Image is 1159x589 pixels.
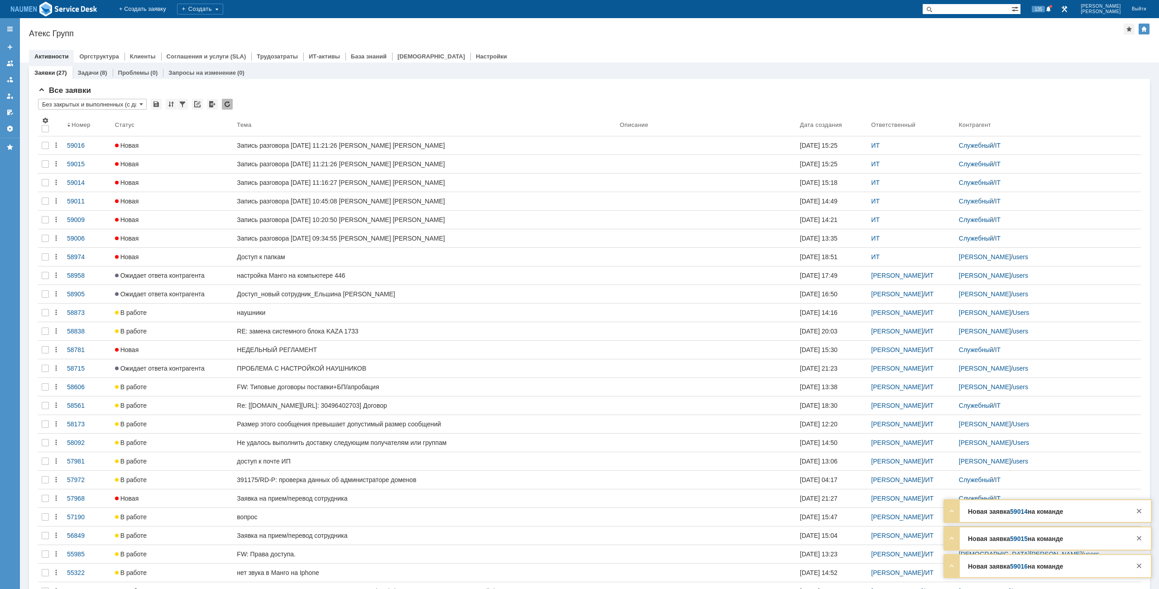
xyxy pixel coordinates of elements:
a: 59011 [63,192,111,210]
div: НЕДЕЛЬНЫЙ РЕГЛАМЕНТ [237,346,613,353]
a: [PERSON_NAME] [959,272,1011,279]
div: 59006 [67,235,108,242]
div: Дата создания [800,121,842,128]
a: [PERSON_NAME] [871,383,923,391]
div: [DATE] 15:30 [800,346,838,353]
img: Ad3g3kIAYj9CAAAAAElFTkSuQmCC [11,1,97,17]
a: Ожидает ответа контрагента [111,285,234,303]
a: вопрос [233,508,616,526]
a: [PERSON_NAME] [871,328,923,335]
div: Изменить домашнюю страницу [1139,24,1149,34]
div: Размер этого сообщения превышает допустимый размер сообщений [237,420,613,428]
div: [DATE] 04:17 [800,476,838,483]
a: IT [995,216,1001,223]
a: В работе [111,378,234,396]
span: В работе [115,328,147,335]
div: [DATE] 15:25 [800,160,838,168]
span: Новая [115,160,139,168]
div: 56849 [67,532,108,539]
a: IT [995,142,1001,149]
div: 58838 [67,328,108,335]
a: Служебный [959,346,993,353]
div: [DATE] 13:06 [800,458,838,465]
div: 57972 [67,476,108,483]
a: Мои заявки [3,89,17,103]
div: наушники [237,309,613,316]
a: Новая [111,136,234,154]
a: 57190 [63,508,111,526]
a: ПРОБЛЕМА С НАСТРОЙКОЙ НАУШНИКОВ [233,359,616,377]
div: Контрагент [959,121,991,128]
a: Клиенты [130,53,156,60]
a: В работе [111,396,234,415]
th: Дата создания [796,113,868,136]
a: IT [995,346,1001,353]
a: Заявки на командах [3,56,17,71]
a: Служебный [959,160,993,168]
a: Служебный [959,142,993,149]
a: Мои согласования [3,105,17,120]
a: [PERSON_NAME] [871,272,923,279]
div: 59011 [67,198,108,205]
a: 58092 [63,434,111,452]
a: Новая [111,155,234,173]
span: Новая [115,142,139,149]
div: [DATE] 15:47 [800,513,838,521]
div: 59014 [67,179,108,186]
a: ИТ [871,235,880,242]
a: ИТ [925,328,934,335]
a: Размер этого сообщения превышает допустимый размер сообщений [233,415,616,433]
div: Обновлять список [222,99,233,110]
a: ИТ [871,179,880,186]
a: Новая [111,229,234,247]
a: 57972 [63,471,111,489]
a: users [1013,253,1028,261]
a: настройка Манго на компьютере 446 [233,266,616,285]
a: 59009 [63,211,111,229]
span: [PERSON_NAME] [1081,4,1121,9]
a: Доступ к папкам [233,248,616,266]
a: 58781 [63,341,111,359]
a: 59016 [63,136,111,154]
a: [PERSON_NAME] [871,402,923,409]
a: 391175/RD-P: проверка данных об администраторе доменов [233,471,616,489]
span: В работе [115,532,147,539]
a: [DATE] 20:03 [796,322,868,340]
a: Новая [111,489,234,507]
span: В работе [115,309,147,316]
a: 56849 [63,526,111,545]
a: ИТ [925,290,934,298]
div: 58958 [67,272,108,279]
a: ИТ [925,420,934,428]
div: [DATE] 16:50 [800,290,838,298]
div: [DATE] 13:38 [800,383,838,391]
div: 58781 [67,346,108,353]
a: [PERSON_NAME] [871,290,923,298]
a: [PERSON_NAME] [871,476,923,483]
a: База знаний [351,53,387,60]
div: 57190 [67,513,108,521]
a: [DATE] 13:38 [796,378,868,396]
div: [DATE] 14:21 [800,216,838,223]
div: RE: замена системного блока KAZA 1733 [237,328,613,335]
a: [PERSON_NAME] [959,290,1011,298]
a: 57981 [63,452,111,470]
div: [DATE] 15:25 [800,142,838,149]
div: [DATE] 21:27 [800,495,838,502]
div: Заявка на прием/перевод сотрудника [237,532,613,539]
div: вопрос [237,513,613,521]
a: Служебный [959,495,993,502]
a: ИТ [925,402,934,409]
div: 57981 [67,458,108,465]
a: Трудозатраты [257,53,298,60]
a: В работе [111,508,234,526]
a: users [1013,458,1028,465]
a: [PERSON_NAME] [871,439,923,446]
a: ИТ [925,365,934,372]
a: доступ к почте ИП [233,452,616,470]
div: Доступ к папкам [237,253,613,261]
div: 57968 [67,495,108,502]
a: Активности [34,53,68,60]
div: 58092 [67,439,108,446]
a: 58873 [63,304,111,322]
